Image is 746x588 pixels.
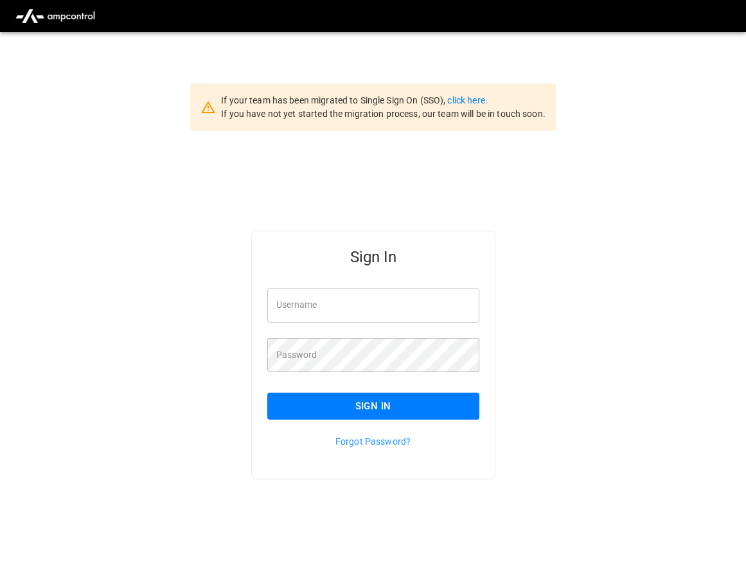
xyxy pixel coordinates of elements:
button: Sign In [267,393,479,420]
a: click here. [447,95,487,105]
span: If you have not yet started the migration process, our team will be in touch soon. [221,109,546,119]
span: If your team has been migrated to Single Sign On (SSO), [221,95,447,105]
img: ampcontrol.io logo [10,4,100,28]
h5: Sign In [267,247,479,267]
p: Forgot Password? [267,435,479,448]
